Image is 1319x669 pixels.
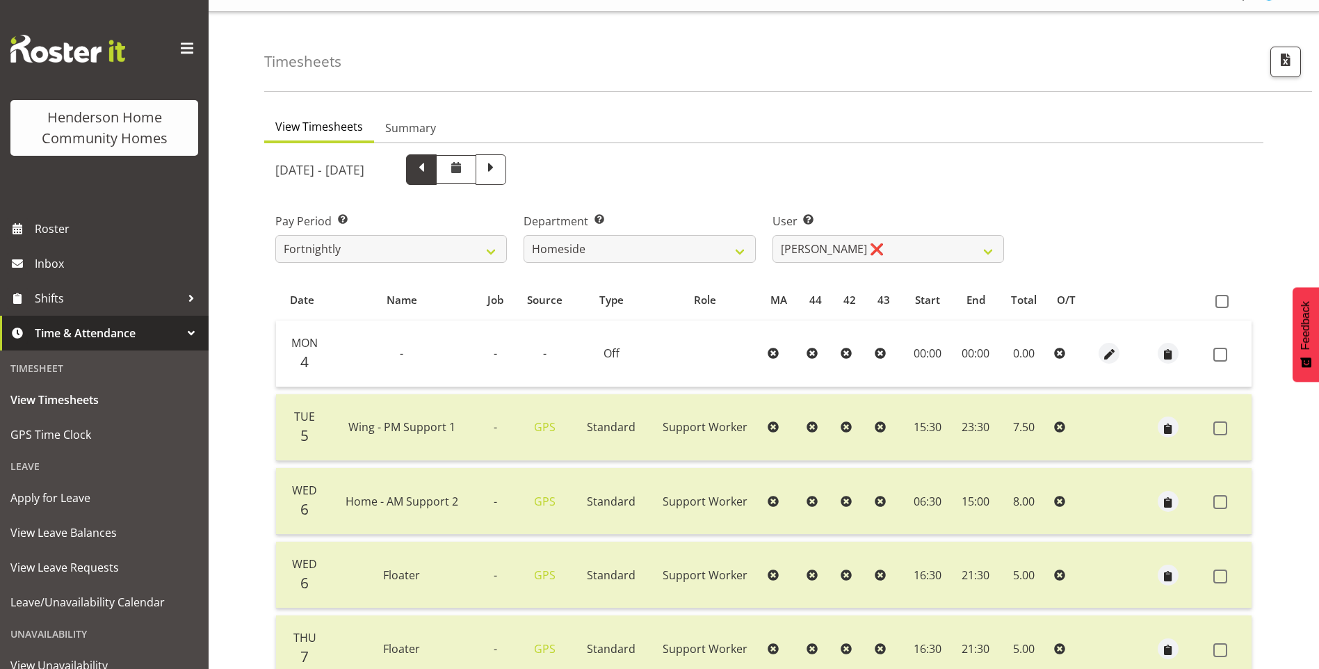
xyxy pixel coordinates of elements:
[527,292,563,308] span: Source
[903,321,952,387] td: 00:00
[3,550,205,585] a: View Leave Requests
[534,419,556,435] a: GPS
[1011,292,1037,308] span: Total
[293,630,316,645] span: Thu
[694,292,716,308] span: Role
[576,394,647,461] td: Standard
[534,567,556,583] a: GPS
[10,592,198,613] span: Leave/Unavailability Calendar
[3,354,205,382] div: Timesheet
[999,321,1049,387] td: 0.00
[10,487,198,508] span: Apply for Leave
[294,409,315,424] span: Tue
[494,567,497,583] span: -
[264,54,341,70] h4: Timesheets
[494,346,497,361] span: -
[300,647,309,666] span: 7
[292,483,317,498] span: Wed
[576,542,647,608] td: Standard
[275,118,363,135] span: View Timesheets
[576,321,647,387] td: Off
[663,641,747,656] span: Support Worker
[300,499,309,519] span: 6
[3,382,205,417] a: View Timesheets
[999,542,1049,608] td: 5.00
[494,419,497,435] span: -
[292,556,317,572] span: Wed
[10,35,125,63] img: Rosterit website logo
[346,494,458,509] span: Home - AM Support 2
[952,468,998,535] td: 15:00
[3,515,205,550] a: View Leave Balances
[35,288,181,309] span: Shifts
[3,620,205,648] div: Unavailability
[385,120,436,136] span: Summary
[35,218,202,239] span: Roster
[770,292,787,308] span: MA
[387,292,417,308] span: Name
[1300,301,1312,350] span: Feedback
[966,292,985,308] span: End
[576,468,647,535] td: Standard
[300,352,309,371] span: 4
[915,292,940,308] span: Start
[903,394,952,461] td: 15:30
[290,292,314,308] span: Date
[3,481,205,515] a: Apply for Leave
[291,335,318,350] span: Mon
[494,494,497,509] span: -
[999,394,1049,461] td: 7.50
[383,641,420,656] span: Floater
[1057,292,1076,308] span: O/T
[300,426,309,445] span: 5
[10,557,198,578] span: View Leave Requests
[534,641,556,656] a: GPS
[599,292,624,308] span: Type
[24,107,184,149] div: Henderson Home Community Homes
[487,292,503,308] span: Job
[348,419,455,435] span: Wing - PM Support 1
[663,567,747,583] span: Support Worker
[300,573,309,593] span: 6
[3,417,205,452] a: GPS Time Clock
[35,323,181,344] span: Time & Attendance
[543,346,547,361] span: -
[999,468,1049,535] td: 8.00
[772,213,1004,229] label: User
[952,394,998,461] td: 23:30
[3,585,205,620] a: Leave/Unavailability Calendar
[952,542,998,608] td: 21:30
[843,292,856,308] span: 42
[494,641,497,656] span: -
[877,292,890,308] span: 43
[534,494,556,509] a: GPS
[275,213,507,229] label: Pay Period
[275,162,364,177] h5: [DATE] - [DATE]
[400,346,403,361] span: -
[3,452,205,481] div: Leave
[663,419,747,435] span: Support Worker
[903,542,952,608] td: 16:30
[35,253,202,274] span: Inbox
[10,522,198,543] span: View Leave Balances
[10,389,198,410] span: View Timesheets
[383,567,420,583] span: Floater
[809,292,822,308] span: 44
[663,494,747,509] span: Support Worker
[952,321,998,387] td: 00:00
[10,424,198,445] span: GPS Time Clock
[524,213,755,229] label: Department
[1270,47,1301,77] button: Export CSV
[1293,287,1319,382] button: Feedback - Show survey
[903,468,952,535] td: 06:30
